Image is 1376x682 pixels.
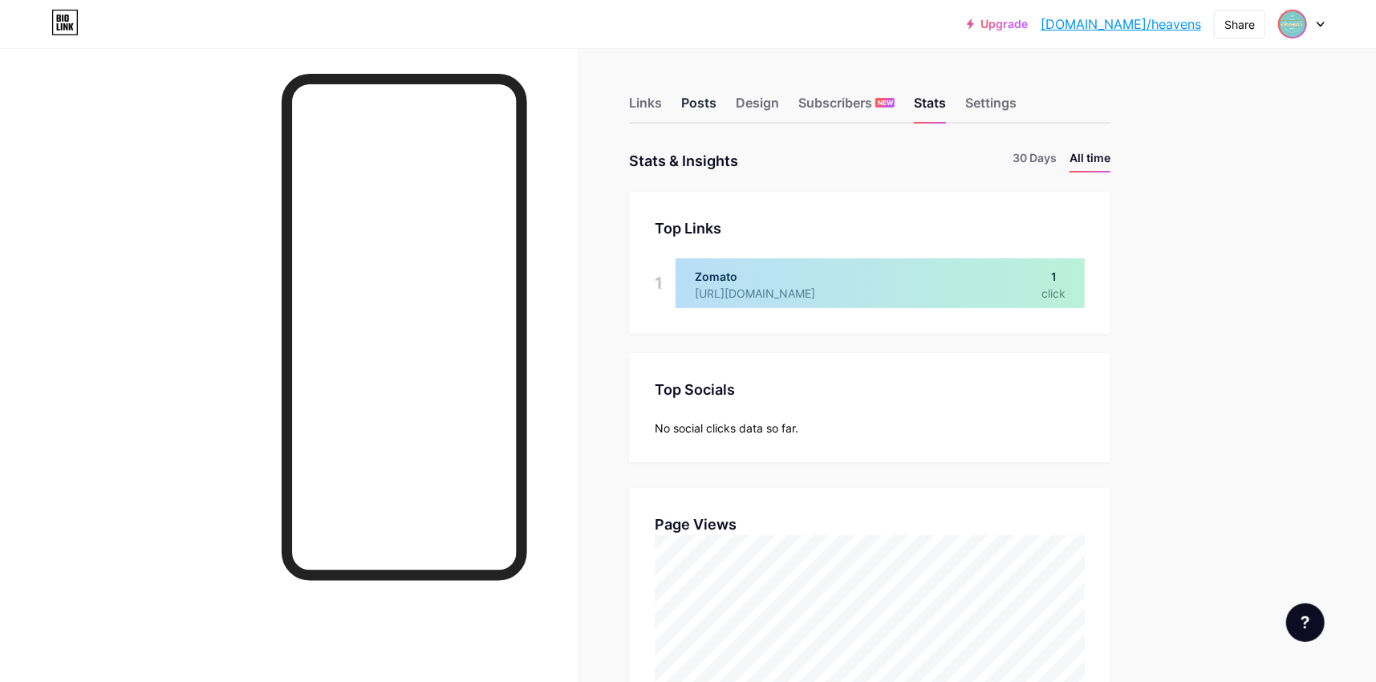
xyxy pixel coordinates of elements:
[736,93,779,122] div: Design
[967,18,1028,30] a: Upgrade
[629,149,738,173] div: Stats & Insights
[1224,16,1255,33] div: Share
[1041,14,1201,34] a: [DOMAIN_NAME]/heavens
[629,93,662,122] div: Links
[1070,149,1110,173] li: All time
[1277,9,1308,39] img: heavens
[655,420,1085,436] div: No social clicks data so far.
[655,217,1085,239] div: Top Links
[914,93,946,122] div: Stats
[655,379,1085,400] div: Top Socials
[965,93,1017,122] div: Settings
[681,93,716,122] div: Posts
[655,514,1085,535] div: Page Views
[655,258,663,308] div: 1
[1013,149,1057,173] li: 30 Days
[798,93,895,122] div: Subscribers
[878,98,893,108] span: NEW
